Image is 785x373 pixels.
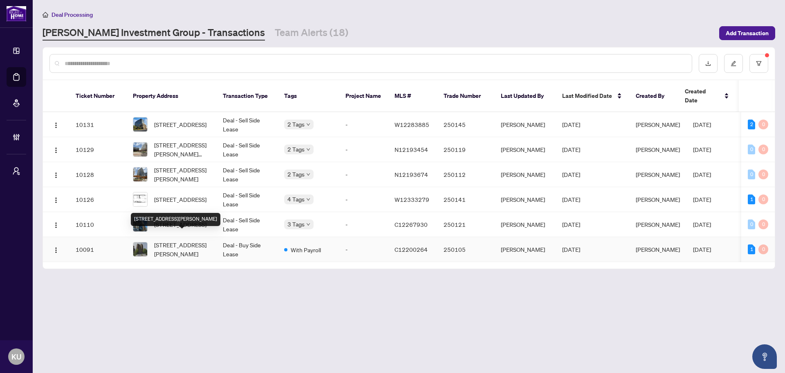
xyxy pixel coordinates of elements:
span: Add Transaction [726,27,769,40]
td: - [339,187,388,212]
th: Created By [629,80,678,112]
span: [DATE] [562,171,580,178]
div: 0 [758,194,768,204]
span: Deal Processing [52,11,93,18]
td: 10128 [69,162,126,187]
span: C12200264 [395,246,428,253]
img: thumbnail-img [133,142,147,156]
div: 0 [748,170,755,179]
span: down [306,122,310,127]
td: 250141 [437,187,494,212]
button: Logo [49,218,63,231]
span: download [705,61,711,66]
span: N12193674 [395,171,428,178]
span: Created Date [685,87,719,105]
span: [PERSON_NAME] [636,121,680,128]
td: 250119 [437,137,494,162]
span: [STREET_ADDRESS][PERSON_NAME][PERSON_NAME] [154,140,210,158]
button: Open asap [752,344,777,369]
td: 10131 [69,112,126,137]
td: - [339,237,388,262]
span: [DATE] [693,121,711,128]
div: [STREET_ADDRESS][PERSON_NAME] [131,213,220,226]
td: 10110 [69,212,126,237]
span: [DATE] [562,146,580,153]
span: N12193454 [395,146,428,153]
img: logo [7,6,26,21]
div: 0 [758,219,768,229]
span: down [306,222,310,226]
span: [PERSON_NAME] [636,221,680,228]
span: KU [11,351,21,362]
span: 2 Tags [287,120,305,129]
span: [STREET_ADDRESS][PERSON_NAME] [154,240,210,258]
td: 250121 [437,212,494,237]
th: Last Updated By [494,80,556,112]
td: [PERSON_NAME] [494,162,556,187]
span: [PERSON_NAME] [636,246,680,253]
span: [DATE] [693,146,711,153]
div: 0 [758,170,768,179]
img: Logo [53,197,59,203]
span: With Payroll [291,245,321,254]
span: [PERSON_NAME] [636,196,680,203]
td: Deal - Sell Side Lease [216,137,278,162]
div: 0 [748,219,755,229]
span: down [306,172,310,176]
td: 250105 [437,237,494,262]
span: [DATE] [693,196,711,203]
td: - [339,137,388,162]
span: 2 Tags [287,145,305,154]
span: [PERSON_NAME] [636,171,680,178]
span: 4 Tags [287,194,305,204]
span: filter [756,61,762,66]
td: Deal - Sell Side Lease [216,112,278,137]
td: Deal - Sell Side Lease [216,162,278,187]
span: [DATE] [562,246,580,253]
td: - [339,212,388,237]
img: thumbnail-img [133,118,147,131]
button: Logo [49,118,63,131]
span: [DATE] [562,221,580,228]
span: [STREET_ADDRESS] [154,120,206,129]
span: [STREET_ADDRESS][PERSON_NAME] [154,165,210,183]
a: Team Alerts (18) [275,26,348,41]
span: [DATE] [693,171,711,178]
th: Ticket Number [69,80,126,112]
span: [PERSON_NAME] [636,146,680,153]
th: Transaction Type [216,80,278,112]
span: C12267930 [395,221,428,228]
img: Logo [53,247,59,253]
div: 2 [748,120,755,129]
td: 10126 [69,187,126,212]
td: [PERSON_NAME] [494,137,556,162]
td: [PERSON_NAME] [494,237,556,262]
th: Last Modified Date [556,80,629,112]
span: down [306,197,310,201]
span: user-switch [12,167,20,175]
button: Logo [49,193,63,206]
span: W12283885 [395,121,429,128]
td: - [339,112,388,137]
td: Deal - Sell Side Lease [216,212,278,237]
div: 1 [748,244,755,254]
th: Project Name [339,80,388,112]
th: MLS # [388,80,437,112]
img: Logo [53,172,59,179]
span: 2 Tags [287,170,305,179]
th: Property Address [126,80,216,112]
button: Add Transaction [719,26,775,40]
img: thumbnail-img [133,192,147,206]
button: download [699,54,718,73]
div: 0 [748,145,755,154]
img: thumbnail-img [133,167,147,181]
td: [PERSON_NAME] [494,187,556,212]
td: 10129 [69,137,126,162]
td: [PERSON_NAME] [494,112,556,137]
a: [PERSON_NAME] Investment Group - Transactions [43,26,265,41]
div: 1 [748,194,755,204]
button: filter [749,54,768,73]
span: [STREET_ADDRESS] [154,195,206,204]
span: home [43,12,48,18]
div: 0 [758,244,768,254]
